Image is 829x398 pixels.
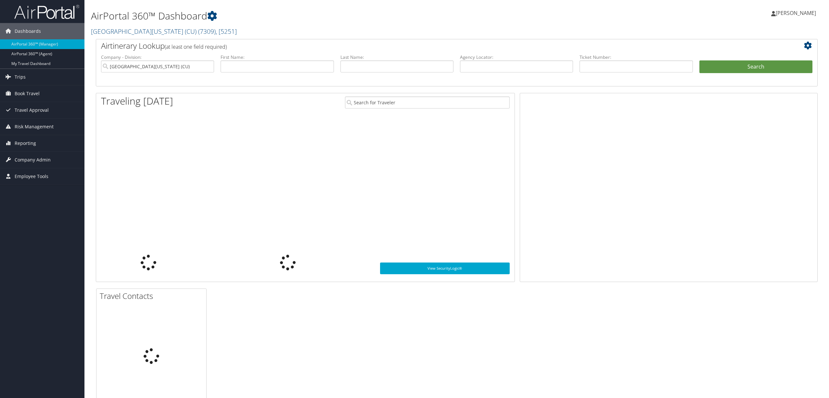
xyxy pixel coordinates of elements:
span: Travel Approval [15,102,49,118]
h2: Airtinerary Lookup [101,40,752,51]
input: Search for Traveler [345,96,510,109]
span: (at least one field required) [165,43,227,50]
label: Company - Division: [101,54,214,60]
a: [GEOGRAPHIC_DATA][US_STATE] (CU) [91,27,237,36]
span: [PERSON_NAME] [776,9,816,17]
span: Company Admin [15,152,51,168]
a: [PERSON_NAME] [771,3,823,23]
label: Agency Locator: [460,54,573,60]
span: Reporting [15,135,36,151]
button: Search [699,60,812,73]
span: Dashboards [15,23,41,39]
h2: Travel Contacts [100,290,206,302]
span: ( 7309 ) [198,27,216,36]
label: Ticket Number: [580,54,693,60]
span: Book Travel [15,85,40,102]
span: Trips [15,69,26,85]
span: , [ 5251 ] [216,27,237,36]
img: airportal-logo.png [14,4,79,19]
h1: AirPortal 360™ Dashboard [91,9,579,23]
h1: Traveling [DATE] [101,94,173,108]
span: Employee Tools [15,168,48,185]
label: First Name: [221,54,334,60]
span: Risk Management [15,119,54,135]
label: Last Name: [340,54,453,60]
a: View SecurityLogic® [380,263,510,274]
